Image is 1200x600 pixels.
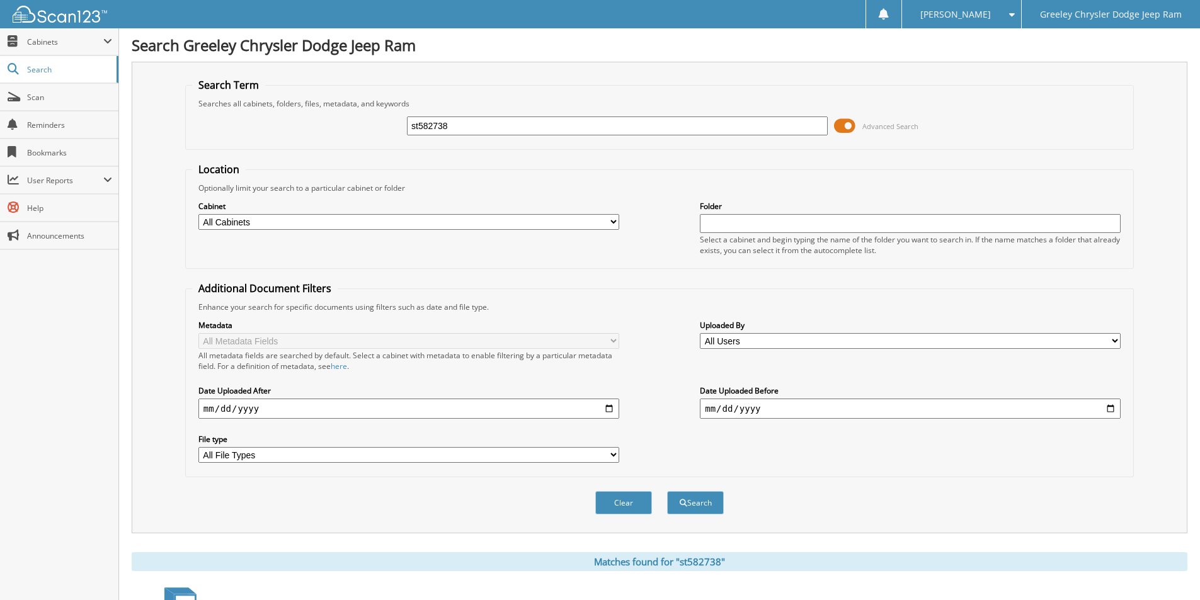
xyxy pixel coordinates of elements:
div: Select a cabinet and begin typing the name of the folder you want to search in. If the name match... [700,234,1121,256]
a: here [331,361,347,371]
div: Optionally limit your search to a particular cabinet or folder [192,183,1127,193]
div: Matches found for "st582738" [132,552,1187,571]
span: Announcements [27,230,112,241]
img: scan123-logo-white.svg [13,6,107,23]
span: Advanced Search [862,122,918,131]
legend: Search Term [192,78,265,92]
legend: Location [192,162,246,176]
span: Bookmarks [27,147,112,158]
h1: Search Greeley Chrysler Dodge Jeep Ram [132,35,1187,55]
label: File type [198,434,619,444]
span: Cabinets [27,37,103,47]
button: Search [667,491,724,514]
input: start [198,399,619,419]
span: Reminders [27,120,112,130]
label: Cabinet [198,201,619,212]
label: Metadata [198,320,619,331]
label: Uploaded By [700,320,1121,331]
input: end [700,399,1121,419]
span: Search [27,64,110,75]
button: Clear [595,491,652,514]
span: Greeley Chrysler Dodge Jeep Ram [1040,11,1182,18]
div: Enhance your search for specific documents using filters such as date and file type. [192,302,1127,312]
label: Folder [700,201,1121,212]
span: Scan [27,92,112,103]
span: User Reports [27,175,103,186]
div: Searches all cabinets, folders, files, metadata, and keywords [192,98,1127,109]
legend: Additional Document Filters [192,281,338,295]
div: All metadata fields are searched by default. Select a cabinet with metadata to enable filtering b... [198,350,619,371]
label: Date Uploaded Before [700,385,1121,396]
span: [PERSON_NAME] [920,11,991,18]
label: Date Uploaded After [198,385,619,396]
span: Help [27,203,112,213]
